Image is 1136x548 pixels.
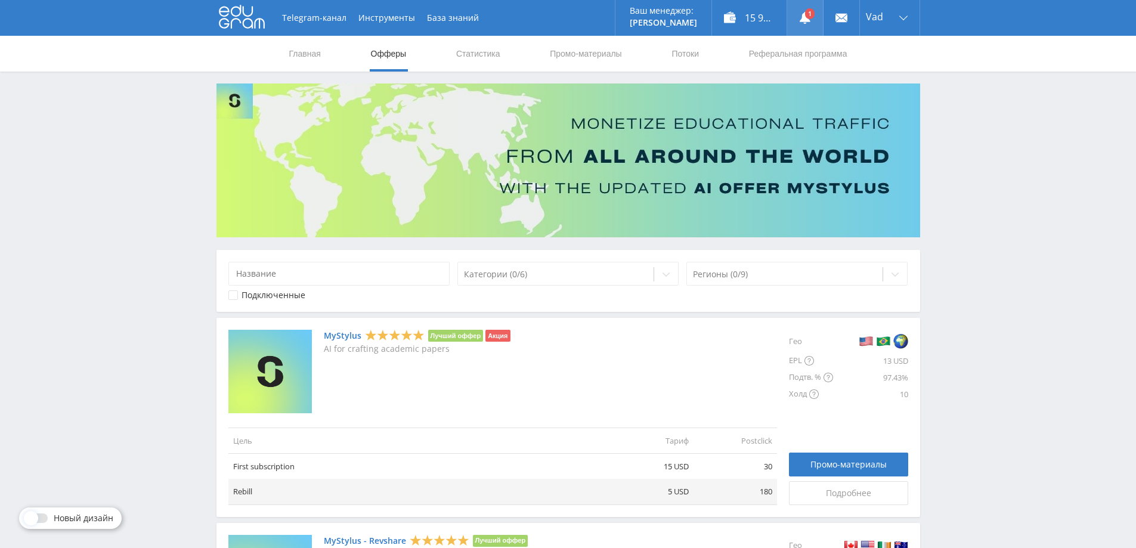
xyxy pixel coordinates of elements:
[242,290,305,300] div: Подключенные
[228,330,312,413] img: MyStylus
[324,331,361,340] a: MyStylus
[789,330,833,352] div: Гео
[630,6,697,16] p: Ваш менеджер:
[866,12,883,21] span: Vad
[694,479,777,504] td: 180
[228,454,610,479] td: First subscription
[485,330,510,342] li: Акция
[694,454,777,479] td: 30
[54,513,113,523] span: Новый дизайн
[455,36,502,72] a: Статистика
[288,36,322,72] a: Главная
[228,428,610,453] td: Цель
[630,18,697,27] p: [PERSON_NAME]
[228,479,610,504] td: Rebill
[610,454,694,479] td: 15 USD
[610,428,694,453] td: Тариф
[670,36,700,72] a: Потоки
[216,83,920,237] img: Banner
[789,352,833,369] div: EPL
[694,428,777,453] td: Postclick
[826,488,871,498] span: Подробнее
[833,352,908,369] div: 13 USD
[833,386,908,403] div: 10
[610,479,694,504] td: 5 USD
[789,481,908,505] a: Подробнее
[549,36,623,72] a: Промо-материалы
[410,534,469,546] div: 5 Stars
[833,369,908,386] div: 97.43%
[365,329,425,342] div: 5 Stars
[324,536,406,546] a: MyStylus - Revshare
[228,262,450,286] input: Название
[789,369,833,386] div: Подтв. %
[473,535,528,547] li: Лучший оффер
[748,36,849,72] a: Реферальная программа
[789,386,833,403] div: Холд
[789,453,908,476] a: Промо-материалы
[370,36,408,72] a: Офферы
[324,344,510,354] p: AI for crafting academic papers
[810,460,887,469] span: Промо-материалы
[428,330,484,342] li: Лучший оффер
